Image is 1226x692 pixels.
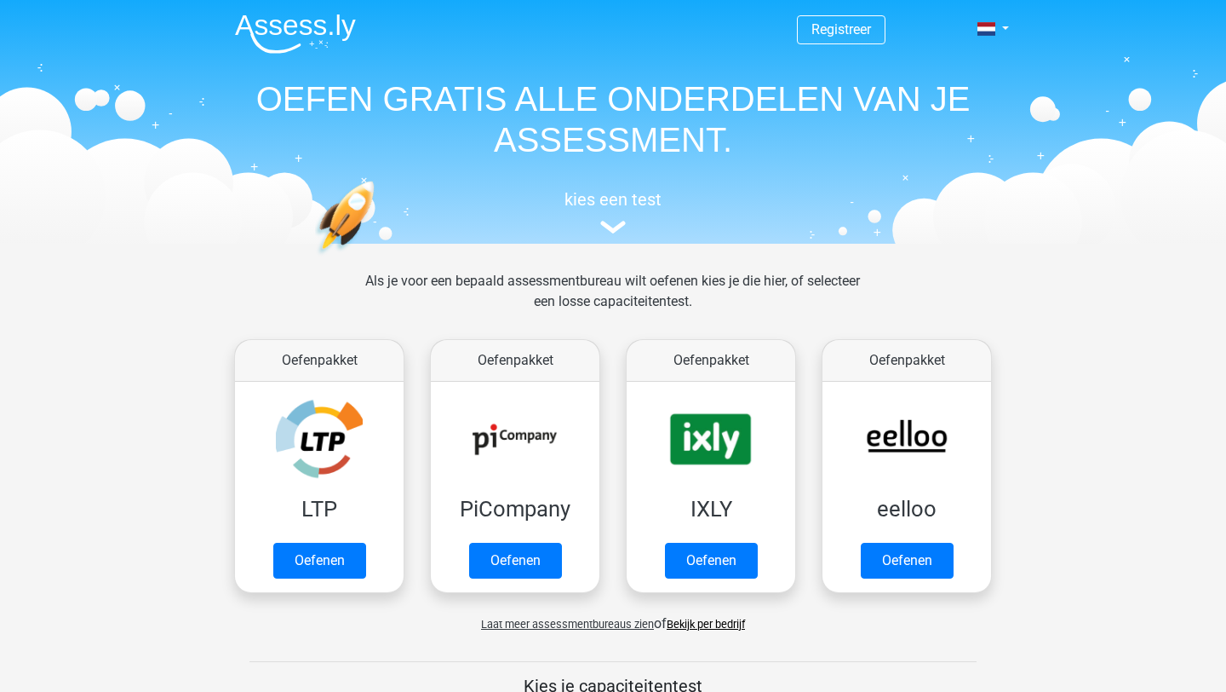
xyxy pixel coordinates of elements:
h1: OEFEN GRATIS ALLE ONDERDELEN VAN JE ASSESSMENT. [221,78,1005,160]
a: Oefenen [861,543,954,579]
img: Assessly [235,14,356,54]
a: Bekijk per bedrijf [667,618,745,631]
a: kies een test [221,189,1005,234]
div: of [221,600,1005,634]
span: Laat meer assessmentbureaus zien [481,618,654,631]
img: oefenen [315,181,440,335]
a: Oefenen [665,543,758,579]
a: Oefenen [273,543,366,579]
a: Registreer [811,21,871,37]
img: assessment [600,221,626,234]
div: Als je voor een bepaald assessmentbureau wilt oefenen kies je die hier, of selecteer een losse ca... [352,271,874,332]
a: Oefenen [469,543,562,579]
h5: kies een test [221,189,1005,210]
